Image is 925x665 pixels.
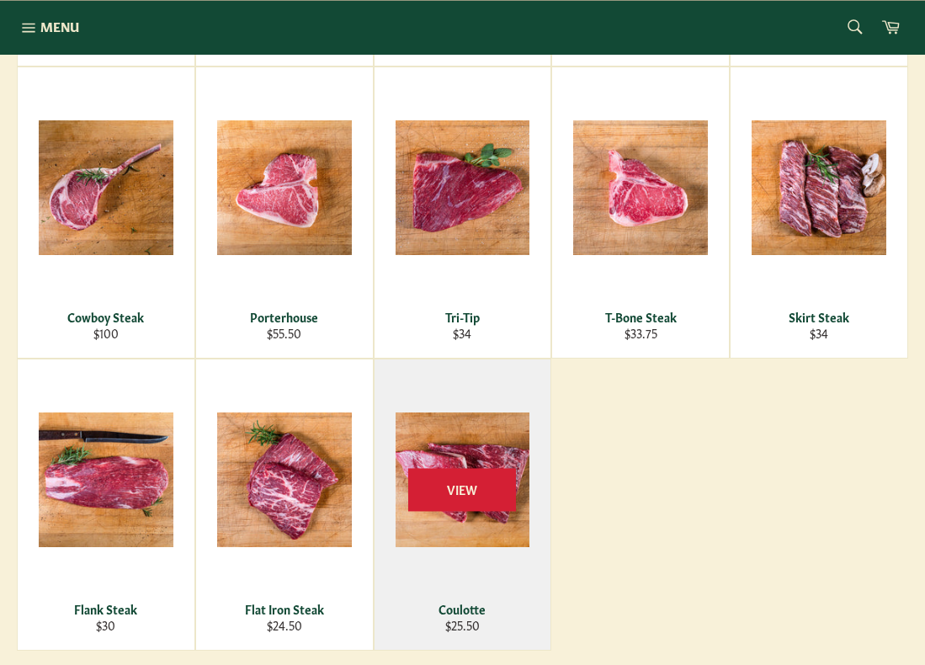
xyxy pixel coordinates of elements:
[374,66,552,359] a: Tri-Tip Tri-Tip $34
[17,359,195,651] a: Flank Steak Flank Steak $30
[29,309,184,325] div: Cowboy Steak
[385,601,540,617] div: Coulotte
[195,359,374,651] a: Flat Iron Steak Flat Iron Steak $24.50
[385,309,540,325] div: Tri-Tip
[206,309,362,325] div: Porterhouse
[742,309,897,325] div: Skirt Steak
[742,325,897,341] div: $34
[563,309,719,325] div: T-Bone Steak
[29,617,184,633] div: $30
[573,120,708,255] img: T-Bone Steak
[39,412,173,547] img: Flank Steak
[374,359,552,651] a: Coulotte Coulotte $25.50 View
[385,325,540,341] div: $34
[206,617,362,633] div: $24.50
[206,325,362,341] div: $55.50
[29,601,184,617] div: Flank Steak
[752,120,886,255] img: Skirt Steak
[195,66,374,359] a: Porterhouse Porterhouse $55.50
[396,120,530,255] img: Tri-Tip
[40,18,79,35] span: Menu
[217,412,352,547] img: Flat Iron Steak
[408,468,516,511] span: View
[17,66,195,359] a: Cowboy Steak Cowboy Steak $100
[551,66,730,359] a: T-Bone Steak T-Bone Steak $33.75
[217,120,352,255] img: Porterhouse
[563,325,719,341] div: $33.75
[29,325,184,341] div: $100
[39,120,173,255] img: Cowboy Steak
[730,66,908,359] a: Skirt Steak Skirt Steak $34
[206,601,362,617] div: Flat Iron Steak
